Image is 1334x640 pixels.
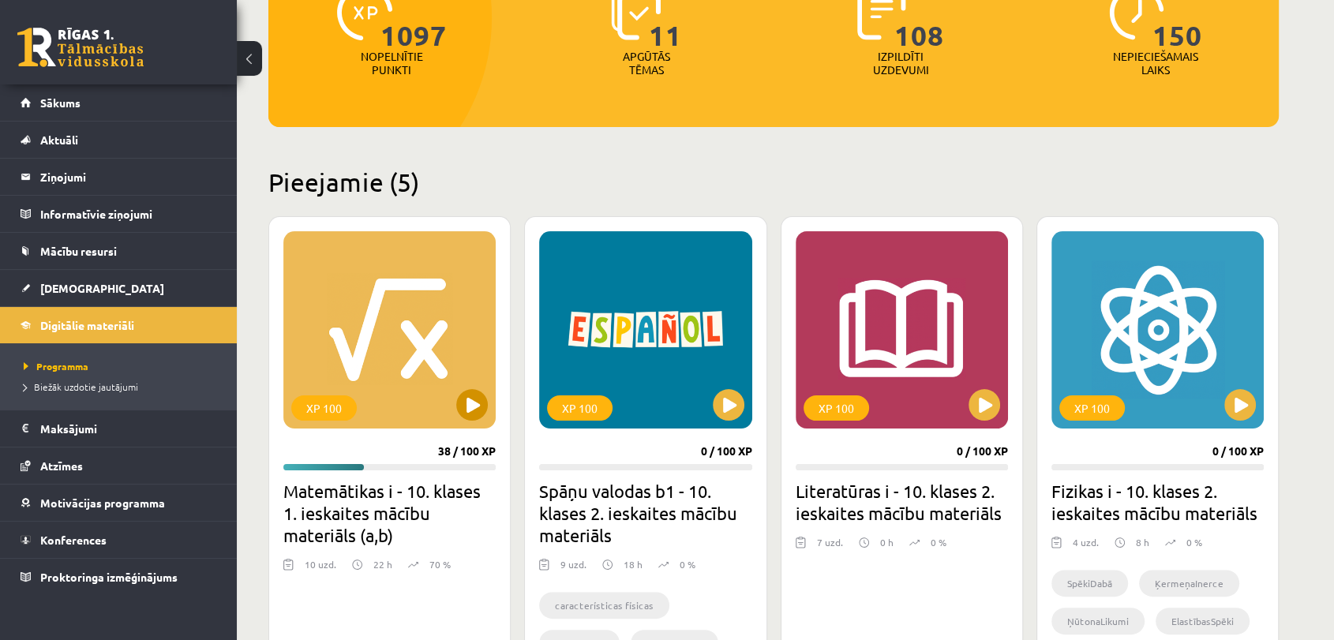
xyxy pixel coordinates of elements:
[24,360,88,372] span: Programma
[1051,608,1145,634] li: ŅūtonaLikumi
[539,480,751,546] h2: Spāņu valodas b1 - 10. klases 2. ieskaites mācību materiāls
[21,84,217,121] a: Sākums
[1051,480,1264,524] h2: Fizikas i - 10. klases 2. ieskaites mācību materiāls
[40,281,164,295] span: [DEMOGRAPHIC_DATA]
[21,410,217,447] a: Maksājumi
[283,480,496,546] h2: Matemātikas i - 10. klases 1. ieskaites mācību materiāls (a,b)
[429,557,451,571] p: 70 %
[268,167,1279,197] h2: Pieejamie (5)
[539,592,669,619] li: características físicas
[40,318,134,332] span: Digitālie materiāli
[1073,535,1099,559] div: 4 uzd.
[1156,608,1250,634] li: ElastībasSpēki
[1186,535,1202,549] p: 0 %
[40,133,78,147] span: Aktuāli
[24,359,221,373] a: Programma
[40,533,107,547] span: Konferences
[305,557,336,581] div: 10 uzd.
[40,159,217,195] legend: Ziņojumi
[21,522,217,558] a: Konferences
[21,307,217,343] a: Digitālie materiāli
[804,395,869,421] div: XP 100
[1051,570,1128,597] li: SpēkiDabā
[21,122,217,158] a: Aktuāli
[817,535,843,559] div: 7 uzd.
[40,496,165,510] span: Motivācijas programma
[680,557,695,571] p: 0 %
[1136,535,1149,549] p: 8 h
[21,196,217,232] a: Informatīvie ziņojumi
[870,50,931,77] p: Izpildīti uzdevumi
[1113,50,1198,77] p: Nepieciešamais laiks
[361,50,423,77] p: Nopelnītie punkti
[24,380,221,394] a: Biežāk uzdotie jautājumi
[40,196,217,232] legend: Informatīvie ziņojumi
[1139,570,1239,597] li: ĶermeņaInerce
[40,570,178,584] span: Proktoringa izmēģinājums
[373,557,392,571] p: 22 h
[40,244,117,258] span: Mācību resursi
[21,233,217,269] a: Mācību resursi
[880,535,894,549] p: 0 h
[24,380,138,393] span: Biežāk uzdotie jautājumi
[40,410,217,447] legend: Maksājumi
[21,559,217,595] a: Proktoringa izmēģinājums
[1059,395,1125,421] div: XP 100
[40,95,81,110] span: Sākums
[17,28,144,67] a: Rīgas 1. Tālmācības vidusskola
[560,557,586,581] div: 9 uzd.
[21,270,217,306] a: [DEMOGRAPHIC_DATA]
[21,485,217,521] a: Motivācijas programma
[21,447,217,484] a: Atzīmes
[40,458,83,473] span: Atzīmes
[931,535,946,549] p: 0 %
[796,480,1008,524] h2: Literatūras i - 10. klases 2. ieskaites mācību materiāls
[616,50,677,77] p: Apgūtās tēmas
[21,159,217,195] a: Ziņojumi
[624,557,643,571] p: 18 h
[291,395,357,421] div: XP 100
[547,395,613,421] div: XP 100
